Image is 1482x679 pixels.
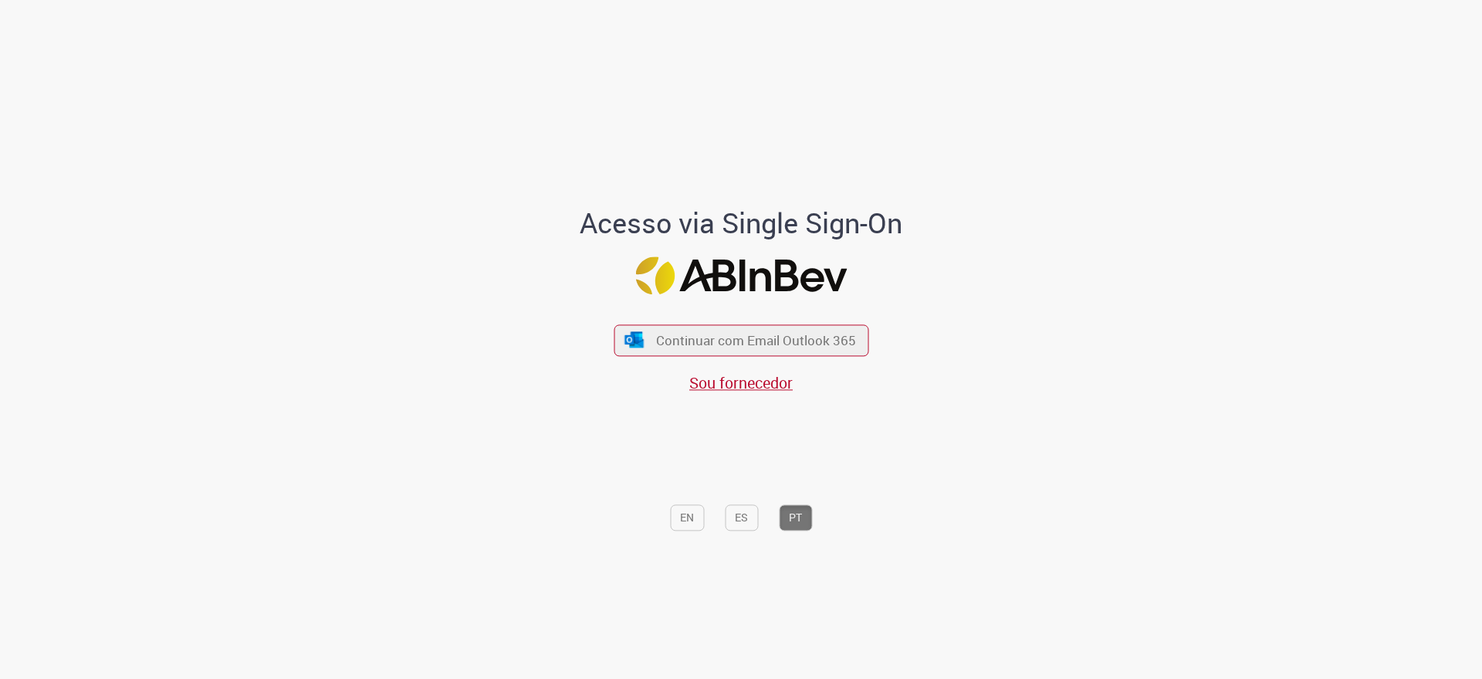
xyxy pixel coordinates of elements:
h1: Acesso via Single Sign-On [527,208,956,239]
button: ES [725,504,758,531]
button: PT [779,504,812,531]
a: Sou fornecedor [689,372,793,393]
span: Continuar com Email Outlook 365 [656,331,856,349]
button: EN [670,504,704,531]
img: Logo ABInBev [635,256,847,294]
img: ícone Azure/Microsoft 360 [624,332,645,348]
button: ícone Azure/Microsoft 360 Continuar com Email Outlook 365 [614,324,868,356]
